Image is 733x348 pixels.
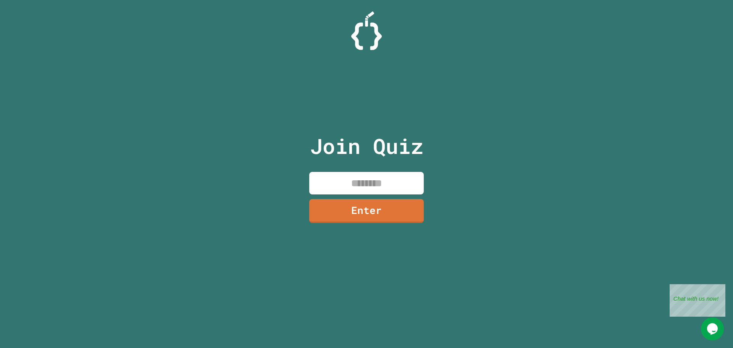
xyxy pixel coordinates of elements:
p: Join Quiz [310,130,423,162]
iframe: chat widget [701,317,725,340]
img: Logo.svg [351,11,382,50]
iframe: chat widget [670,284,725,317]
a: Enter [309,199,424,223]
